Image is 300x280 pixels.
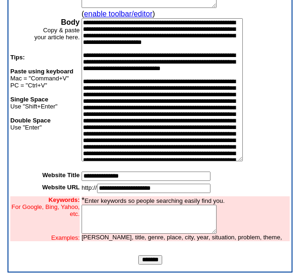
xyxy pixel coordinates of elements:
[51,234,80,241] font: Examples:
[49,196,80,203] font: Keywords:
[82,10,290,170] td: ( )
[84,10,152,18] a: enable toolbar/editor
[10,54,80,138] p: Mac = "Command+V" PC = "Ctrl+V"
[10,117,51,124] b: Double Space
[10,96,58,131] font: Use "Shift+Enter" Use "Enter"
[61,18,80,26] b: Body
[10,68,73,75] b: Paste using keyboard
[11,203,80,217] font: For Google, Bing, Yahoo, etc.
[82,184,210,191] font: http://
[42,172,80,179] b: Website Title
[42,184,80,191] b: Website URL
[10,54,25,61] b: Tips:
[10,96,48,103] b: Single Space
[82,197,282,241] font: Enter keywords so people searching easily find you. [PERSON_NAME], title, genre, place, city, yea...
[10,27,80,138] font: Copy & paste your article here.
